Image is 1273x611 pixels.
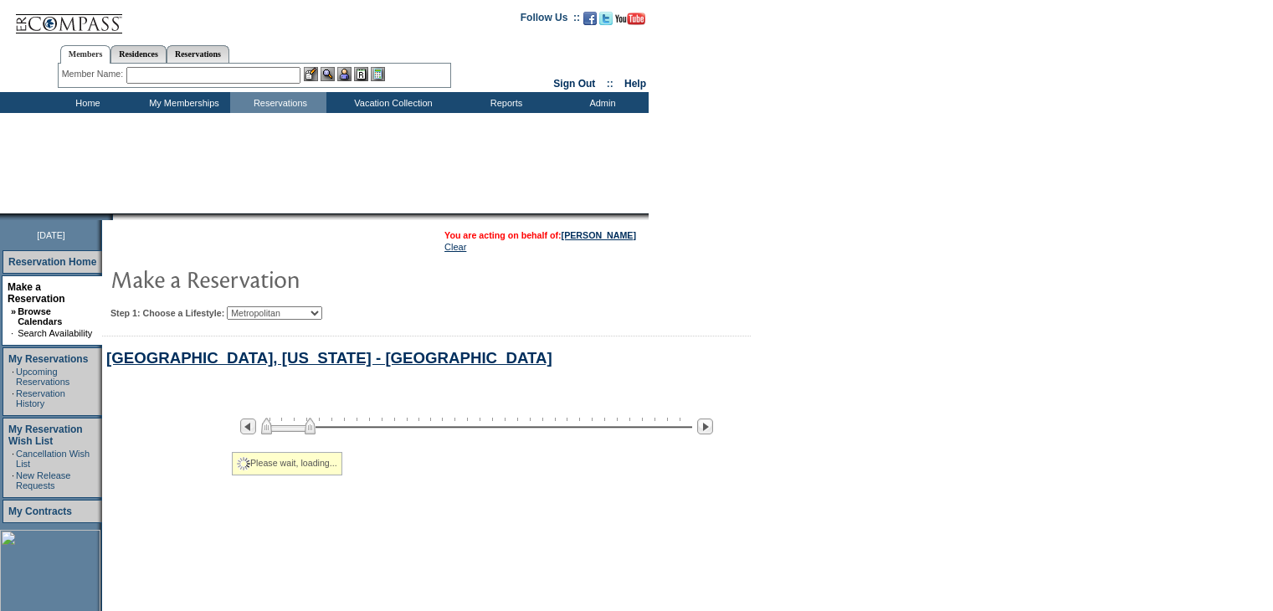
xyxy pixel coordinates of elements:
[697,418,713,434] img: Next
[583,17,597,27] a: Become our fan on Facebook
[12,470,14,490] td: ·
[11,306,16,316] b: »
[521,10,580,30] td: Follow Us ::
[8,353,88,365] a: My Reservations
[16,367,69,387] a: Upcoming Reservations
[8,256,96,268] a: Reservation Home
[552,92,649,113] td: Admin
[230,92,326,113] td: Reservations
[599,12,613,25] img: Follow us on Twitter
[12,367,14,387] td: ·
[37,230,65,240] span: [DATE]
[38,92,134,113] td: Home
[18,328,92,338] a: Search Availability
[583,12,597,25] img: Become our fan on Facebook
[553,78,595,90] a: Sign Out
[134,92,230,113] td: My Memberships
[444,242,466,252] a: Clear
[624,78,646,90] a: Help
[110,308,224,318] b: Step 1: Choose a Lifestyle:
[337,67,352,81] img: Impersonate
[8,281,65,305] a: Make a Reservation
[110,262,445,295] img: pgTtlMakeReservation.gif
[11,328,16,338] td: ·
[113,213,115,220] img: blank.gif
[167,45,229,63] a: Reservations
[562,230,636,240] a: [PERSON_NAME]
[444,230,636,240] span: You are acting on behalf of:
[16,449,90,469] a: Cancellation Wish List
[110,45,167,63] a: Residences
[371,67,385,81] img: b_calculator.gif
[16,470,70,490] a: New Release Requests
[607,78,613,90] span: ::
[456,92,552,113] td: Reports
[599,17,613,27] a: Follow us on Twitter
[615,17,645,27] a: Subscribe to our YouTube Channel
[240,418,256,434] img: Previous
[12,388,14,408] td: ·
[107,213,113,220] img: promoShadowLeftCorner.gif
[321,67,335,81] img: View
[8,424,83,447] a: My Reservation Wish List
[232,452,342,475] div: Please wait, loading...
[60,45,111,64] a: Members
[12,449,14,469] td: ·
[106,349,552,367] a: [GEOGRAPHIC_DATA], [US_STATE] - [GEOGRAPHIC_DATA]
[18,306,62,326] a: Browse Calendars
[16,388,65,408] a: Reservation History
[304,67,318,81] img: b_edit.gif
[8,506,72,517] a: My Contracts
[354,67,368,81] img: Reservations
[615,13,645,25] img: Subscribe to our YouTube Channel
[62,67,126,81] div: Member Name:
[237,457,250,470] img: spinner2.gif
[326,92,456,113] td: Vacation Collection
